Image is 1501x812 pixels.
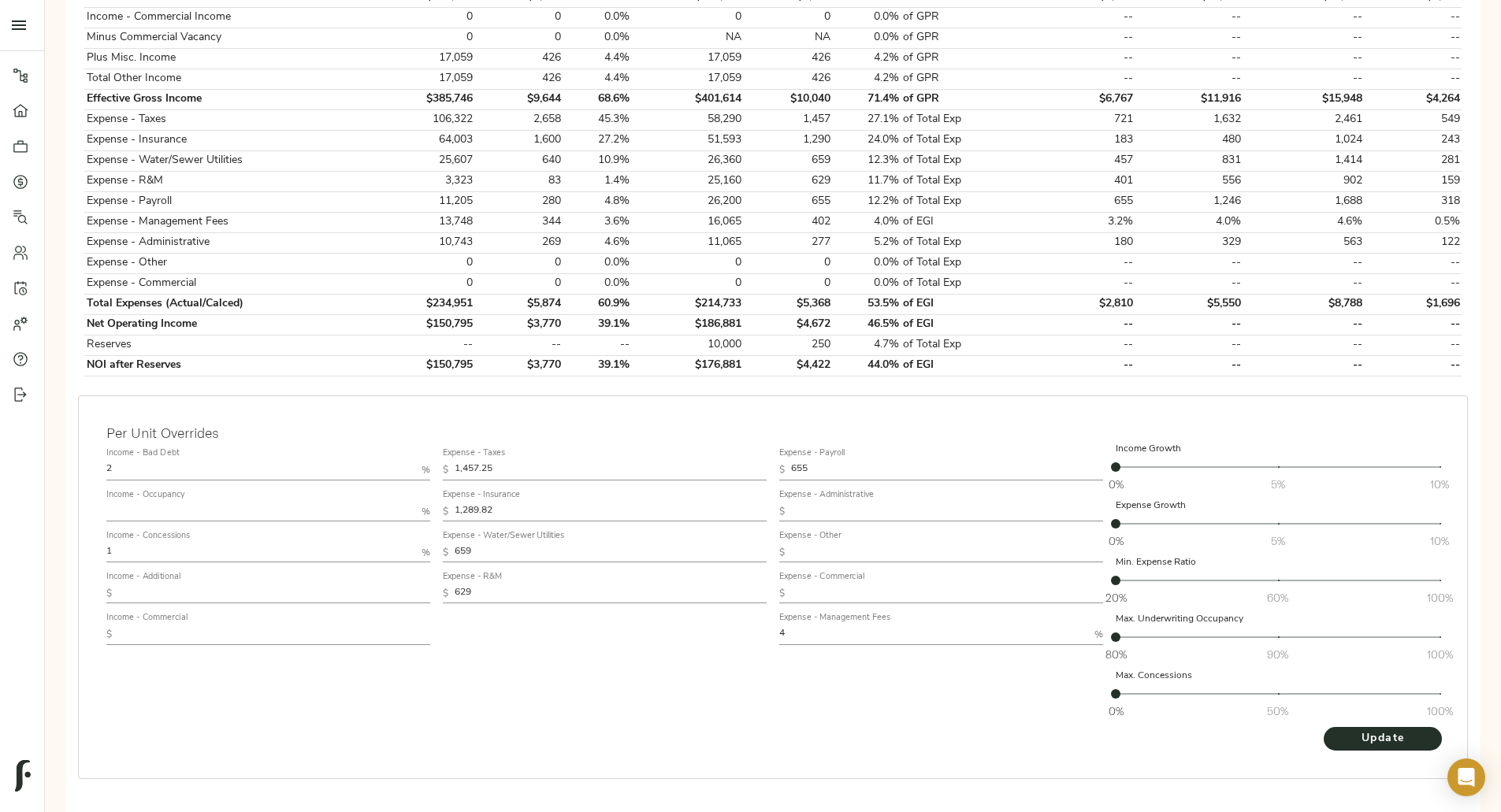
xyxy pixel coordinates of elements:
td: 4.2% [832,48,901,69]
td: -- [1364,7,1462,28]
td: 0 [377,7,474,28]
p: Expense Growth [1116,499,1440,513]
td: 280 [474,191,563,212]
p: Max. Underwriting Occupancy [1116,612,1440,626]
td: 44.0% [832,355,901,376]
td: of Total Exp [901,335,1019,355]
td: 3.6% [563,212,631,232]
td: Effective Gross Income [84,89,377,109]
td: $2,810 [1018,294,1135,314]
td: 4.0% [832,212,901,232]
span: 5% [1271,476,1285,492]
td: 243 [1364,130,1462,150]
span: 10% [1430,533,1449,549]
p: $ [779,463,785,477]
td: of Total Exp [901,253,1019,273]
label: Expense - R&M [443,573,502,582]
td: 0 [474,28,563,48]
td: of Total Exp [901,171,1019,191]
td: 401 [1018,171,1135,191]
td: 318 [1364,191,1462,212]
td: Expense - Administrative [84,232,377,253]
td: 0 [744,253,832,273]
td: 11.7% [832,171,901,191]
td: -- [1135,48,1243,69]
td: 655 [1018,191,1135,212]
td: 11,065 [632,232,744,253]
td: of Total Exp [901,232,1019,253]
td: $1,696 [1364,294,1462,314]
td: 25,607 [377,150,474,171]
td: $9,644 [474,89,563,109]
td: 480 [1135,130,1243,150]
td: 3,323 [377,171,474,191]
td: Expense - Payroll [84,191,377,212]
td: 4.8% [563,191,631,212]
td: 58,290 [632,109,744,130]
td: Expense - R&M [84,171,377,191]
label: Expense - Payroll [779,450,845,458]
td: of Total Exp [901,150,1019,171]
p: $ [106,628,112,642]
td: 106,322 [377,109,474,130]
td: 64,003 [377,130,474,150]
td: 10,743 [377,232,474,253]
label: Expense - Insurance [443,491,520,499]
td: Expense - Water/Sewer Utilities [84,150,377,171]
td: 3.2% [1018,212,1135,232]
td: 4.7% [832,335,901,355]
td: 25,160 [632,171,744,191]
td: -- [1135,314,1243,335]
td: 0.0% [563,28,631,48]
td: 457 [1018,150,1135,171]
td: 53.5% [832,294,901,314]
td: 0.0% [563,7,631,28]
td: $234,951 [377,294,474,314]
td: 83 [474,171,563,191]
td: $4,422 [744,355,832,376]
td: -- [1243,48,1365,69]
td: 0 [744,7,832,28]
span: 90% [1267,647,1288,662]
td: 250 [744,335,832,355]
td: -- [1364,355,1462,376]
td: $15,948 [1243,89,1365,109]
td: $186,881 [632,314,744,335]
td: 1,600 [474,130,563,150]
td: 17,059 [377,48,474,69]
td: -- [1018,48,1135,69]
td: 659 [744,150,832,171]
td: of EGI [901,355,1019,376]
td: 0.0% [832,273,901,294]
td: 1,688 [1243,191,1365,212]
span: 100% [1427,647,1453,662]
button: Update [1324,727,1442,751]
p: $ [443,546,448,560]
p: Max. Concessions [1116,669,1440,683]
td: -- [1135,253,1243,273]
label: Income - Concessions [106,532,191,540]
td: of EGI [901,212,1019,232]
td: 0.5% [1364,212,1462,232]
p: % [1094,628,1103,642]
span: 0% [1109,476,1124,492]
td: 68.6% [563,89,631,109]
td: 426 [474,69,563,89]
td: 0.0% [832,28,901,48]
td: 26,360 [632,150,744,171]
td: Reserves [84,335,377,355]
td: 27.1% [832,109,901,130]
label: Income - Commercial [106,614,188,623]
td: -- [1018,314,1135,335]
td: Expense - Other [84,253,377,273]
td: 556 [1135,171,1243,191]
td: of GPR [901,28,1019,48]
td: $8,788 [1243,294,1365,314]
td: $401,614 [632,89,744,109]
td: 10,000 [632,335,744,355]
td: 0 [377,253,474,273]
td: Expense - Commercial [84,273,377,294]
td: -- [1364,253,1462,273]
span: 0% [1109,533,1124,549]
td: 1,414 [1243,150,1365,171]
